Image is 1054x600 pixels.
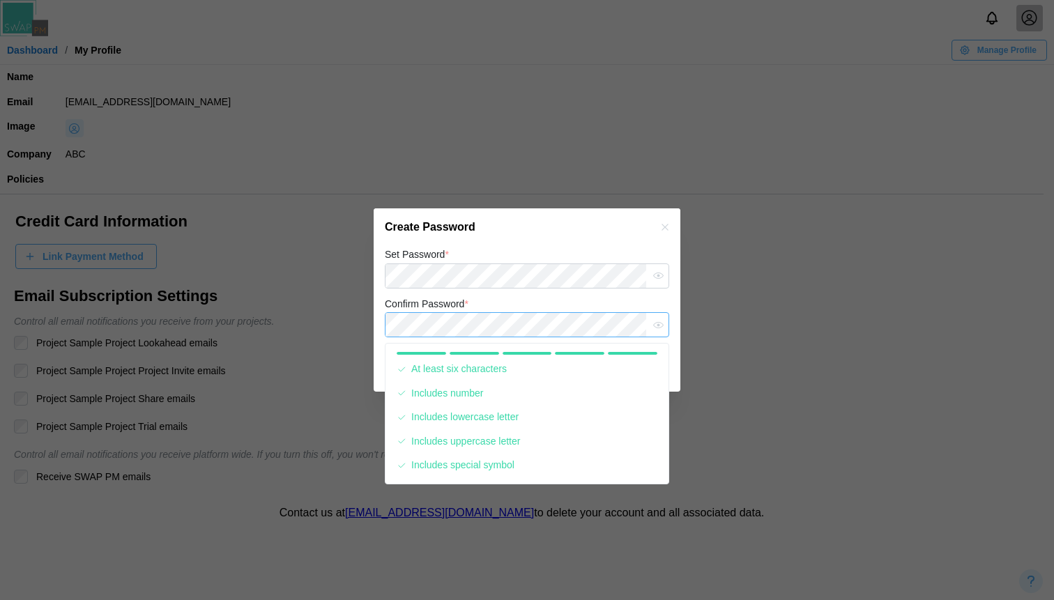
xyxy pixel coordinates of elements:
div: Includes number [411,386,484,401]
div: Includes lowercase letter [411,410,519,425]
div: At least six characters [411,362,507,377]
div: Includes special symbol [411,458,514,473]
label: Set Password [385,247,449,263]
label: Confirm Password [385,297,468,312]
div: Includes uppercase letter [411,434,520,449]
h2: Create Password [385,222,475,233]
